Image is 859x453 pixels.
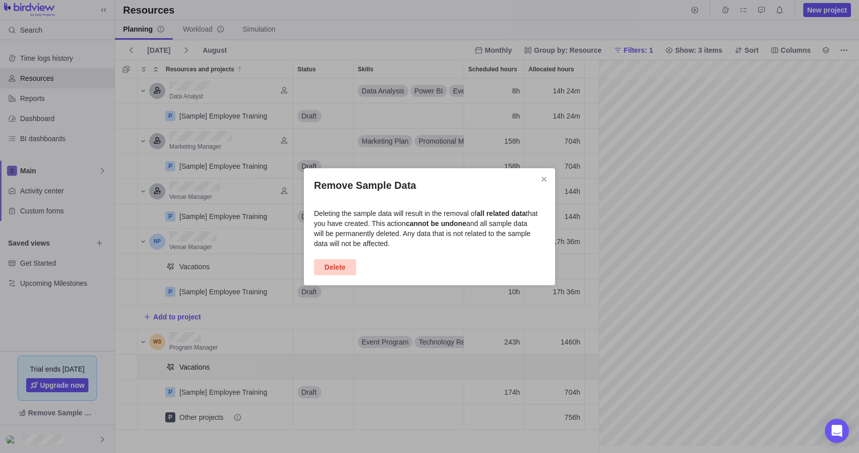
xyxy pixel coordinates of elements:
[314,259,356,275] span: Delete
[537,172,551,186] span: Close
[477,209,526,217] b: all related data
[406,219,467,228] b: cannot be undone
[825,419,849,443] div: Open Intercom Messenger
[314,209,538,248] span: Deleting the sample data will result in the removal of that you have created. This action and all...
[325,261,346,273] span: Delete
[314,178,545,192] h2: Remove Sample Data
[304,168,555,285] div: Remove Sample Data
